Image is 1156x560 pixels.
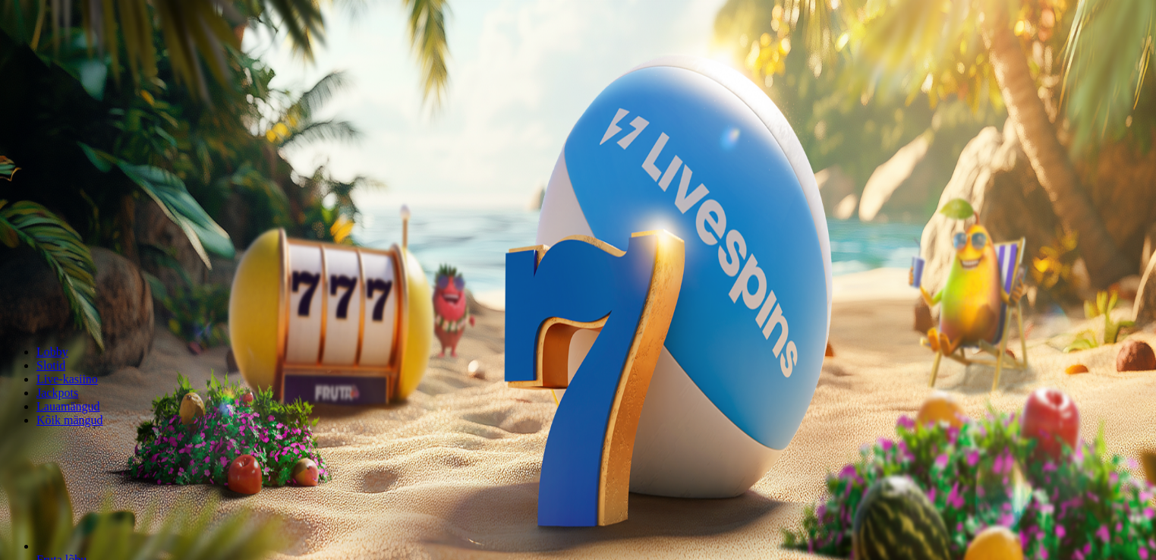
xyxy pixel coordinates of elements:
[6,319,1150,455] header: Lobby
[36,373,98,385] a: Live-kasiino
[36,359,65,372] a: Slotid
[6,319,1150,427] nav: Lobby
[36,400,100,413] a: Lauamängud
[36,345,68,358] a: Lobby
[36,414,103,426] a: Kõik mängud
[36,386,78,399] a: Jackpots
